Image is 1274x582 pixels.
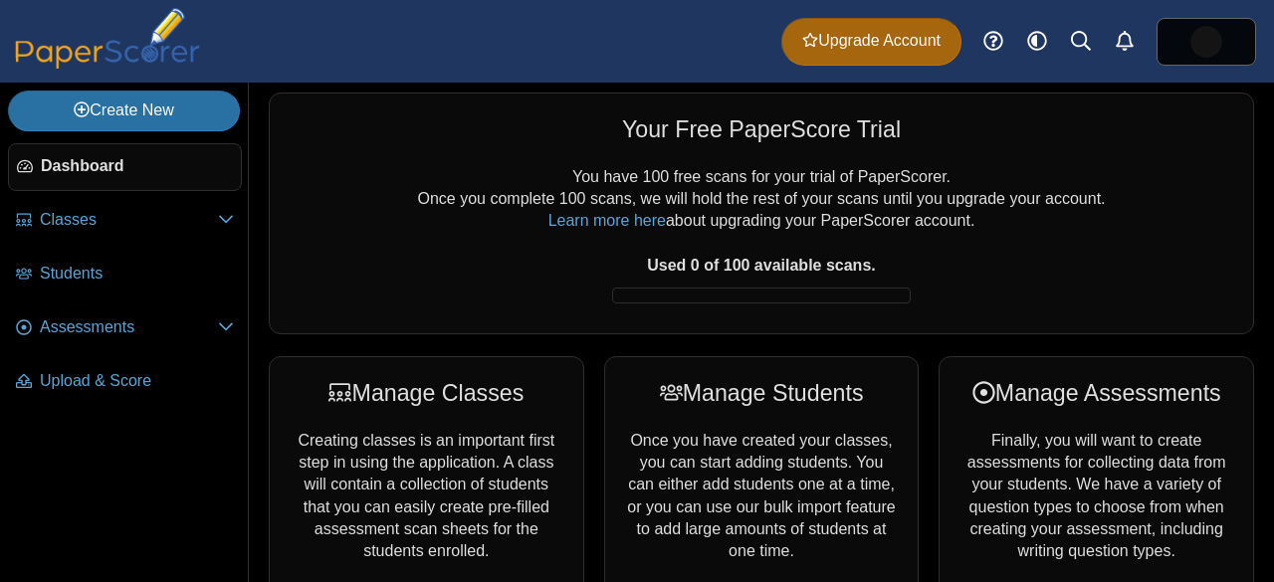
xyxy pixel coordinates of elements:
div: Manage Students [625,377,899,409]
span: omar el hawary [1190,26,1222,58]
a: Upload & Score [8,358,242,406]
img: ps.50PN3e6YoEvYp3Ud [1190,26,1222,58]
span: Assessments [40,316,218,338]
div: Your Free PaperScore Trial [290,113,1233,145]
span: Dashboard [41,155,233,177]
span: Upload & Score [40,370,234,392]
b: Used 0 of 100 available scans. [647,257,875,274]
a: Upgrade Account [781,18,961,66]
span: Students [40,263,234,285]
a: Assessments [8,304,242,352]
a: Create New [8,91,240,130]
a: Dashboard [8,143,242,191]
div: You have 100 free scans for your trial of PaperScorer. Once you complete 100 scans, we will hold ... [290,166,1233,313]
a: Learn more here [548,212,666,229]
a: Students [8,251,242,298]
a: Classes [8,197,242,245]
span: Upgrade Account [802,30,941,52]
a: ps.50PN3e6YoEvYp3Ud [1157,18,1256,66]
a: Alerts [1103,20,1147,64]
img: PaperScorer [8,8,207,69]
div: Manage Classes [290,377,563,409]
a: PaperScorer [8,55,207,72]
span: Classes [40,209,218,231]
div: Manage Assessments [959,377,1233,409]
